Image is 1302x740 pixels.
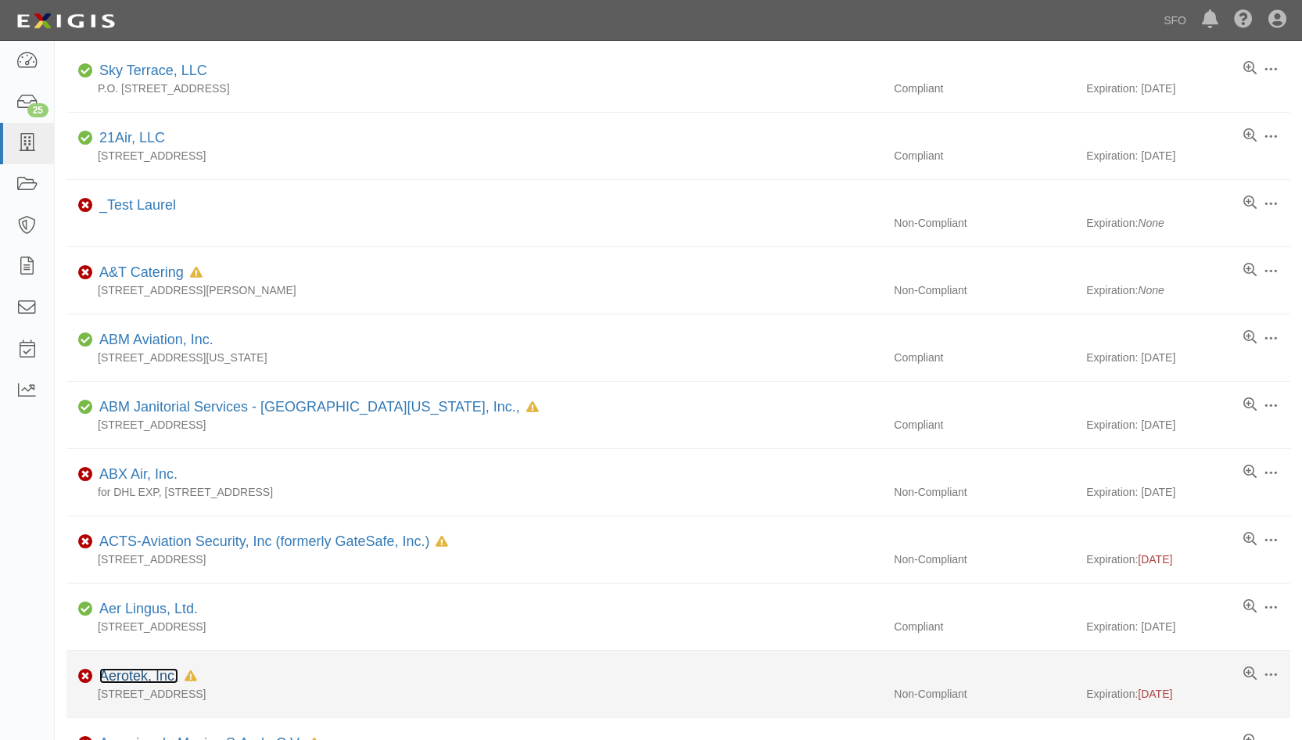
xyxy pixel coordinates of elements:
div: ABM Aviation, Inc. [93,330,213,350]
a: ACTS-Aviation Security, Inc (formerly GateSafe, Inc.) [99,533,429,549]
a: Sky Terrace, LLC [99,63,207,78]
i: Help Center - Complianz [1234,11,1253,30]
a: View results summary [1243,397,1257,413]
a: ABX Air, Inc. [99,466,178,482]
div: Expiration: [DATE] [1086,417,1290,433]
a: _Test Laurel [99,197,176,213]
div: Compliant [882,81,1086,96]
a: A&T Catering [99,264,184,280]
div: Non-Compliant [882,215,1086,231]
div: Expiration: [1086,282,1290,298]
a: Aer Lingus, Ltd. [99,601,198,616]
div: ACTS-Aviation Security, Inc (formerly GateSafe, Inc.) [93,532,448,552]
span: [DATE] [1138,553,1172,566]
i: Compliant [78,604,93,615]
i: Non-Compliant [78,469,93,480]
div: [STREET_ADDRESS][US_STATE] [66,350,882,365]
div: A&T Catering [93,263,203,283]
div: Expiration: [DATE] [1086,148,1290,163]
div: Aer Lingus, Ltd. [93,599,198,620]
div: _Test Laurel [93,196,176,216]
i: In Default since 11/14/2024 [526,402,539,413]
i: Compliant [78,402,93,413]
a: ABM Janitorial Services - [GEOGRAPHIC_DATA][US_STATE], Inc., [99,399,520,415]
i: Non-Compliant [78,200,93,211]
div: [STREET_ADDRESS] [66,417,882,433]
a: View results summary [1243,599,1257,615]
i: None [1138,284,1164,296]
i: In Default since 12/12/2023 [185,671,197,682]
div: Expiration: [DATE] [1086,619,1290,634]
i: None [1138,217,1164,229]
i: In Default since 10/25/2023 [190,268,203,278]
a: ABM Aviation, Inc. [99,332,213,347]
a: View results summary [1243,532,1257,548]
div: Expiration: [1086,215,1290,231]
div: Expiration: [DATE] [1086,350,1290,365]
a: View results summary [1243,263,1257,278]
i: Non-Compliant [78,268,93,278]
div: Aerotek, Inc. [93,666,197,687]
i: Compliant [78,133,93,144]
div: for DHL EXP, [STREET_ADDRESS] [66,484,882,500]
i: Compliant [78,66,93,77]
div: ABX Air, Inc. [93,465,178,485]
a: View results summary [1243,196,1257,211]
i: Non-Compliant [78,537,93,548]
div: Non-Compliant [882,484,1086,500]
span: [DATE] [1138,688,1172,700]
div: [STREET_ADDRESS] [66,686,882,702]
i: Compliant [78,335,93,346]
div: Expiration: [DATE] [1086,81,1290,96]
div: Compliant [882,619,1086,634]
a: SFO [1156,5,1194,36]
a: View results summary [1243,330,1257,346]
div: P.O. [STREET_ADDRESS] [66,81,882,96]
div: [STREET_ADDRESS] [66,551,882,567]
i: Non-Compliant [78,671,93,682]
a: View results summary [1243,666,1257,682]
div: [STREET_ADDRESS][PERSON_NAME] [66,282,882,298]
div: Expiration: [1086,686,1290,702]
div: Compliant [882,148,1086,163]
a: View results summary [1243,128,1257,144]
div: [STREET_ADDRESS] [66,148,882,163]
img: logo-5460c22ac91f19d4615b14bd174203de0afe785f0fc80cf4dbbc73dc1793850b.png [12,7,120,35]
div: Non-Compliant [882,686,1086,702]
a: Aerotek, Inc. [99,668,178,684]
div: 21Air, LLC [93,128,165,149]
div: [STREET_ADDRESS] [66,619,882,634]
i: In Default since 05/07/2025 [436,537,448,548]
div: Compliant [882,417,1086,433]
div: ABM Janitorial Services - Northern California, Inc., [93,397,539,418]
a: View results summary [1243,61,1257,77]
div: Sky Terrace, LLC [93,61,207,81]
div: Non-Compliant [882,282,1086,298]
a: View results summary [1243,465,1257,480]
div: Compliant [882,350,1086,365]
a: 21Air, LLC [99,130,165,145]
div: Expiration: [DATE] [1086,484,1290,500]
div: 25 [27,103,48,117]
div: Expiration: [1086,551,1290,567]
div: Non-Compliant [882,551,1086,567]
